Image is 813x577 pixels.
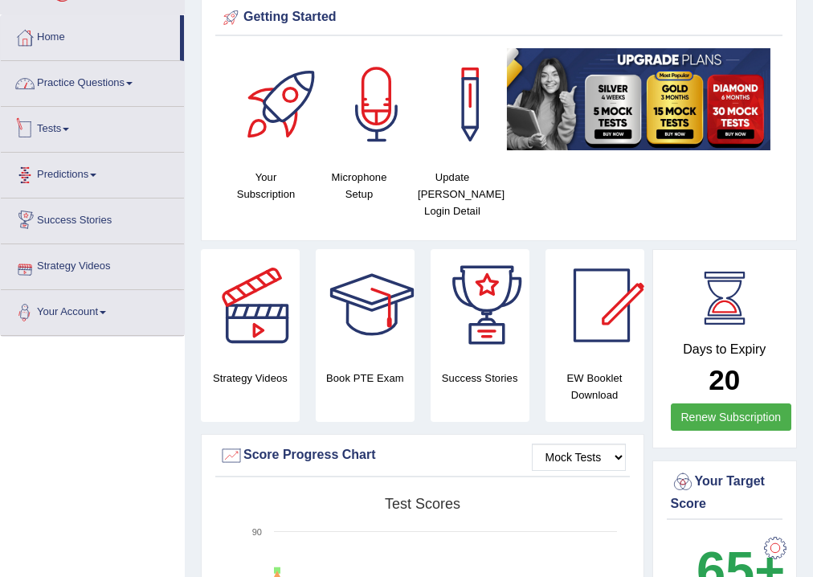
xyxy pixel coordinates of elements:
[1,244,184,284] a: Strategy Videos
[252,527,262,537] text: 90
[671,470,779,514] div: Your Target Score
[219,6,778,30] div: Getting Started
[507,48,770,150] img: small5.jpg
[671,403,792,431] a: Renew Subscription
[1,107,184,147] a: Tests
[1,15,180,55] a: Home
[1,153,184,193] a: Predictions
[385,496,460,512] tspan: Test scores
[321,169,398,203] h4: Microphone Setup
[431,370,529,387] h4: Success Stories
[316,370,415,387] h4: Book PTE Exam
[1,61,184,101] a: Practice Questions
[227,169,304,203] h4: Your Subscription
[414,169,491,219] h4: Update [PERSON_NAME] Login Detail
[671,342,779,357] h4: Days to Expiry
[709,364,740,395] b: 20
[1,290,184,330] a: Your Account
[545,370,644,403] h4: EW Booklet Download
[201,370,300,387] h4: Strategy Videos
[1,198,184,239] a: Success Stories
[219,444,626,468] div: Score Progress Chart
